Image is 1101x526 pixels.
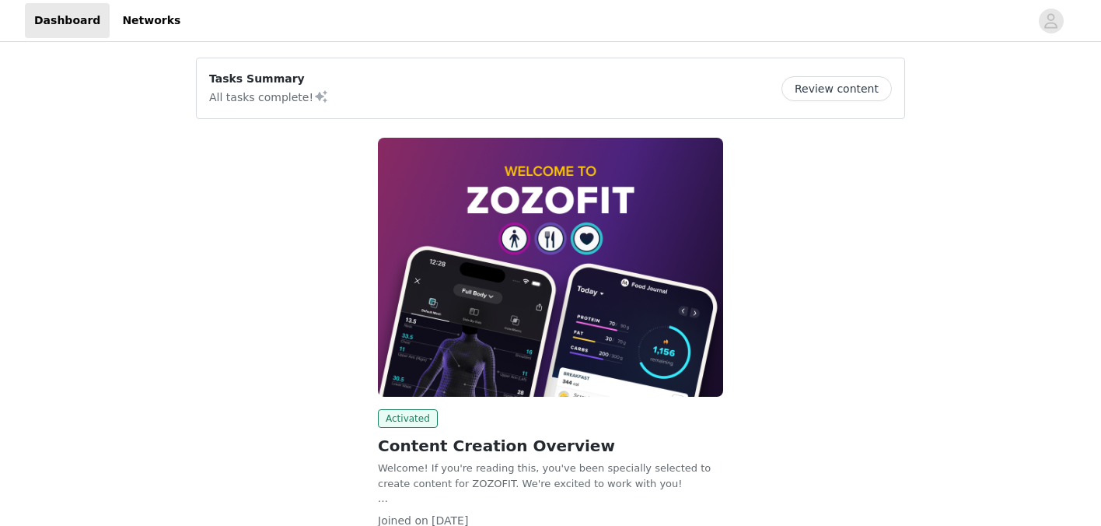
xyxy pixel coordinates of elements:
[378,138,723,397] img: ZOZOFIT
[378,461,723,491] p: Welcome! If you're reading this, you've been specially selected to create content for ZOZOFIT. We...
[781,76,892,101] button: Review content
[1043,9,1058,33] div: avatar
[378,409,438,428] span: Activated
[209,87,329,106] p: All tasks complete!
[378,434,723,458] h2: Content Creation Overview
[113,3,190,38] a: Networks
[209,71,329,87] p: Tasks Summary
[25,3,110,38] a: Dashboard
